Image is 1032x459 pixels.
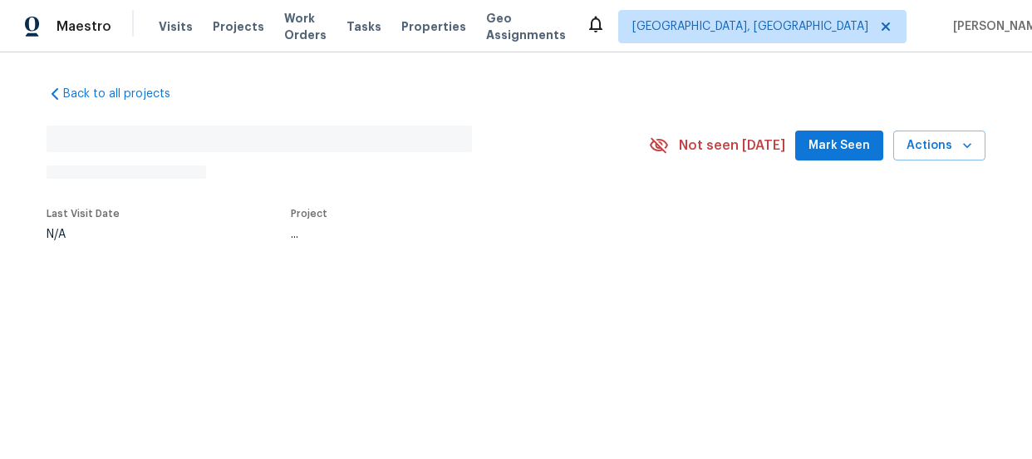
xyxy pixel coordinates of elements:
[47,229,120,240] div: N/A
[632,18,868,35] span: [GEOGRAPHIC_DATA], [GEOGRAPHIC_DATA]
[907,136,972,156] span: Actions
[893,131,985,161] button: Actions
[213,18,264,35] span: Projects
[57,18,111,35] span: Maestro
[291,229,610,240] div: ...
[47,86,206,102] a: Back to all projects
[795,131,883,161] button: Mark Seen
[291,209,327,219] span: Project
[401,18,466,35] span: Properties
[346,21,381,32] span: Tasks
[486,10,566,43] span: Geo Assignments
[679,137,785,154] span: Not seen [DATE]
[159,18,193,35] span: Visits
[47,209,120,219] span: Last Visit Date
[808,136,870,156] span: Mark Seen
[284,10,327,43] span: Work Orders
